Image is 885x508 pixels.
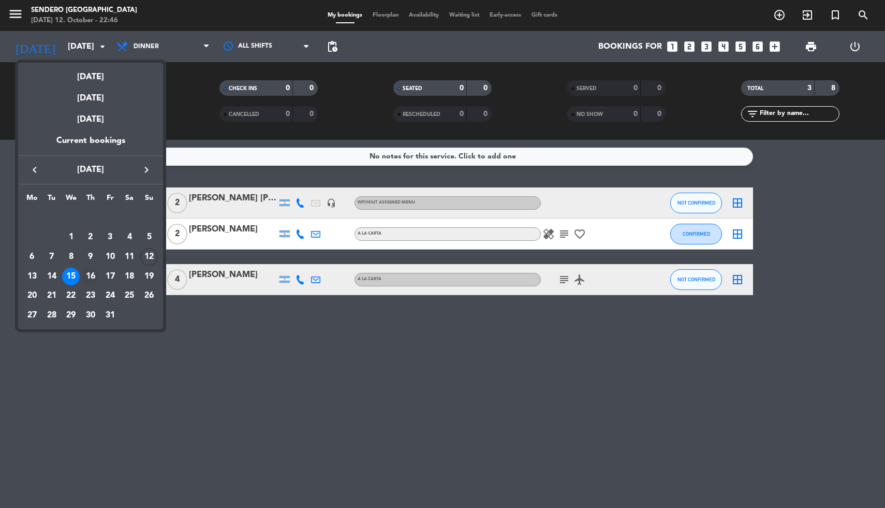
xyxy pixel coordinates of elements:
[101,307,119,324] div: 31
[81,286,100,306] td: October 23, 2025
[62,248,80,266] div: 8
[22,306,42,325] td: October 27, 2025
[22,192,42,208] th: Monday
[61,267,81,286] td: October 15, 2025
[61,192,81,208] th: Wednesday
[22,267,42,286] td: October 13, 2025
[82,268,99,285] div: 16
[62,228,80,246] div: 1
[22,247,42,267] td: October 6, 2025
[61,286,81,306] td: October 22, 2025
[139,286,159,306] td: October 26, 2025
[42,286,62,306] td: October 21, 2025
[23,287,41,305] div: 20
[100,286,120,306] td: October 24, 2025
[81,228,100,248] td: October 2, 2025
[23,307,41,324] div: 27
[18,84,163,105] div: [DATE]
[101,287,119,305] div: 24
[100,306,120,325] td: October 31, 2025
[23,248,41,266] div: 6
[44,163,137,177] span: [DATE]
[81,247,100,267] td: October 9, 2025
[120,192,140,208] th: Saturday
[101,268,119,285] div: 17
[101,228,119,246] div: 3
[100,228,120,248] td: October 3, 2025
[100,192,120,208] th: Friday
[43,307,61,324] div: 28
[61,247,81,267] td: October 8, 2025
[100,267,120,286] td: October 17, 2025
[62,268,80,285] div: 15
[139,247,159,267] td: October 12, 2025
[82,287,99,305] div: 23
[81,306,100,325] td: October 30, 2025
[25,163,44,177] button: keyboard_arrow_left
[42,267,62,286] td: October 14, 2025
[137,163,156,177] button: keyboard_arrow_right
[100,247,120,267] td: October 10, 2025
[42,306,62,325] td: October 28, 2025
[82,228,99,246] div: 2
[139,228,159,248] td: October 5, 2025
[23,268,41,285] div: 13
[82,248,99,266] div: 9
[140,248,158,266] div: 12
[120,247,140,267] td: October 11, 2025
[121,228,138,246] div: 4
[62,307,80,324] div: 29
[42,192,62,208] th: Tuesday
[120,228,140,248] td: October 4, 2025
[18,105,163,134] div: [DATE]
[81,267,100,286] td: October 16, 2025
[43,248,61,266] div: 7
[120,267,140,286] td: October 18, 2025
[22,286,42,306] td: October 20, 2025
[42,247,62,267] td: October 7, 2025
[43,287,61,305] div: 21
[22,208,159,228] td: OCT
[121,248,138,266] div: 11
[28,164,41,176] i: keyboard_arrow_left
[43,268,61,285] div: 14
[18,63,163,84] div: [DATE]
[61,228,81,248] td: October 1, 2025
[18,134,163,155] div: Current bookings
[139,192,159,208] th: Sunday
[81,192,100,208] th: Thursday
[140,228,158,246] div: 5
[140,268,158,285] div: 19
[140,164,153,176] i: keyboard_arrow_right
[61,306,81,325] td: October 29, 2025
[120,286,140,306] td: October 25, 2025
[82,307,99,324] div: 30
[101,248,119,266] div: 10
[121,268,138,285] div: 18
[62,287,80,305] div: 22
[140,287,158,305] div: 26
[121,287,138,305] div: 25
[139,267,159,286] td: October 19, 2025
